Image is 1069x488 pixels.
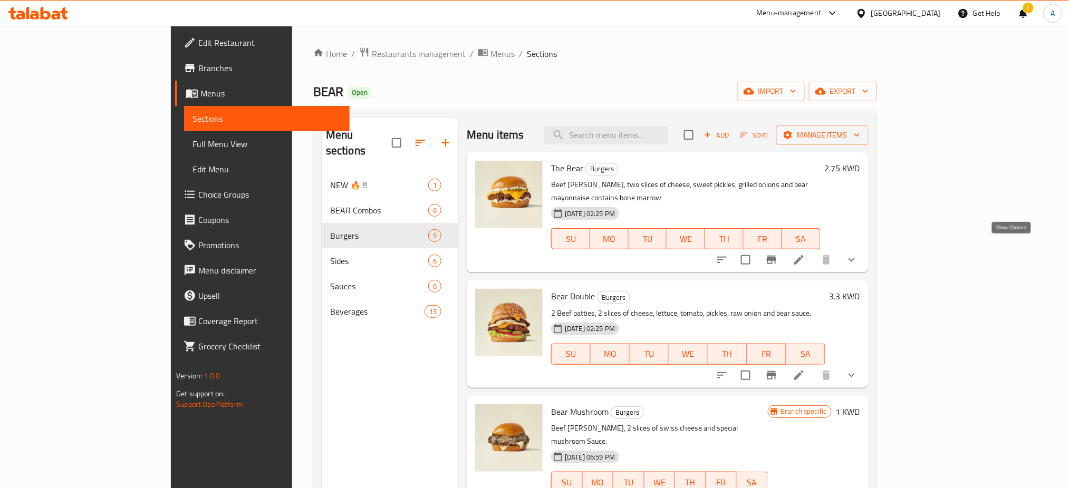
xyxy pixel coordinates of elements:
button: TH [705,228,744,249]
span: Branch specific [777,406,831,416]
div: Open [348,86,372,99]
button: SU [551,344,591,365]
span: Burgers [611,406,643,418]
span: Sort sections [408,130,433,155]
button: TH [708,344,747,365]
span: The Bear [551,160,583,176]
button: sort-choices [709,247,735,272]
span: Version: [176,369,202,383]
span: Open [348,88,372,97]
button: show more [839,247,864,272]
svg: Show Choices [845,369,858,382]
span: [DATE] 02:25 PM [561,209,619,219]
a: Sections [184,106,350,131]
span: TH [712,346,743,362]
nav: Menu sections [322,168,458,328]
div: Burgers [597,291,630,304]
a: Edit menu item [793,253,805,266]
button: sort-choices [709,363,735,388]
a: Coupons [175,207,350,232]
span: Burgers [598,291,630,304]
span: FR [752,346,782,362]
span: Sauces [330,280,428,292]
span: 1.0.0 [204,369,220,383]
span: Coupons [198,213,341,226]
div: items [428,204,441,217]
span: Edit Restaurant [198,36,341,49]
button: Manage items [776,125,869,145]
span: BEAR Combos [330,204,428,217]
a: Restaurants management [359,47,466,61]
button: import [737,82,805,101]
span: FR [748,231,778,247]
span: Beverages [330,305,425,318]
button: TU [629,228,667,249]
span: Sides [330,255,428,267]
h6: 3.3 KWD [830,289,860,304]
div: Sides6 [322,248,458,274]
span: Upsell [198,289,341,302]
nav: breadcrumb [313,47,877,61]
img: The Bear [475,161,543,228]
span: Edit Menu [192,163,341,175]
span: SA [791,346,821,362]
span: MO [595,346,625,362]
span: SU [556,231,586,247]
span: TU [634,346,664,362]
span: Promotions [198,239,341,251]
div: items [428,280,441,292]
div: NEW 🔥 !! [330,179,428,191]
img: Bear Double [475,289,543,356]
span: Sort items [734,127,776,143]
button: export [809,82,877,101]
a: Grocery Checklist [175,334,350,359]
p: Beef [PERSON_NAME], two slices of cheese, sweet pickles, grilled onions and bear mayonnaise conta... [551,178,821,204]
div: [GEOGRAPHIC_DATA] [871,7,941,19]
span: Burgers [330,229,428,242]
span: A [1051,7,1055,19]
button: FR [747,344,786,365]
div: Sauces6 [322,274,458,299]
a: Menu disclaimer [175,258,350,283]
div: Beverages13 [322,299,458,324]
button: MO [591,344,630,365]
span: Menus [200,87,341,100]
a: Full Menu View [184,131,350,157]
span: Select all sections [386,132,408,154]
a: Support.OpsPlatform [176,397,243,411]
button: WE [667,228,705,249]
span: Sort [740,129,769,141]
a: Promotions [175,232,350,258]
a: Upsell [175,283,350,308]
button: Add [700,127,734,143]
a: Branches [175,55,350,81]
span: 6 [429,281,441,291]
span: import [746,85,796,98]
span: Get support on: [176,387,225,401]
span: 6 [429,206,441,216]
button: delete [814,247,839,272]
img: Bear Mushroom [475,404,543,472]
span: Bear Mushroom [551,404,609,419]
span: WE [671,231,701,247]
span: Add [702,129,731,141]
span: Select to update [735,249,757,271]
span: Restaurants management [372,47,466,60]
h6: 2.75 KWD [825,161,860,175]
span: TH [709,231,739,247]
span: Grocery Checklist [198,340,341,353]
a: Edit Restaurant [175,30,350,55]
h2: Menu sections [326,127,392,159]
div: Burgers5 [322,223,458,248]
span: [DATE] 02:25 PM [561,324,619,334]
span: Burgers [586,163,618,175]
div: Burgers [611,406,644,419]
input: search [544,126,668,144]
span: TU [633,231,663,247]
span: Add item [700,127,734,143]
button: MO [590,228,629,249]
div: items [428,179,441,191]
span: Bear Double [551,288,595,304]
div: NEW 🔥 !!1 [322,172,458,198]
a: Edit Menu [184,157,350,182]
